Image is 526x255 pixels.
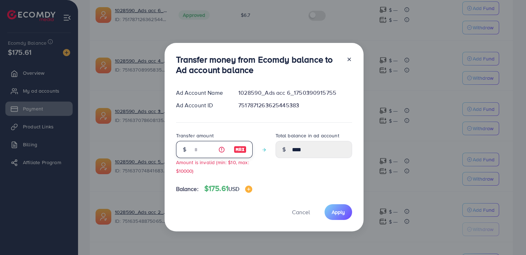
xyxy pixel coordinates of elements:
span: Balance: [176,185,199,193]
div: Ad Account ID [170,101,233,109]
div: 7517871263625445383 [233,101,357,109]
iframe: Chat [496,223,521,250]
div: 1028590_Ads acc 6_1750390915755 [233,89,357,97]
small: Amount is invalid (min: $10, max: $10000) [176,159,249,174]
h3: Transfer money from Ecomdy balance to Ad account balance [176,54,341,75]
img: image [234,145,247,154]
label: Total balance in ad account [276,132,339,139]
img: image [245,186,252,193]
span: Cancel [292,208,310,216]
span: Apply [332,209,345,216]
div: Ad Account Name [170,89,233,97]
h4: $175.61 [204,184,253,193]
label: Transfer amount [176,132,214,139]
span: USD [228,185,239,193]
button: Cancel [283,204,319,220]
button: Apply [325,204,352,220]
